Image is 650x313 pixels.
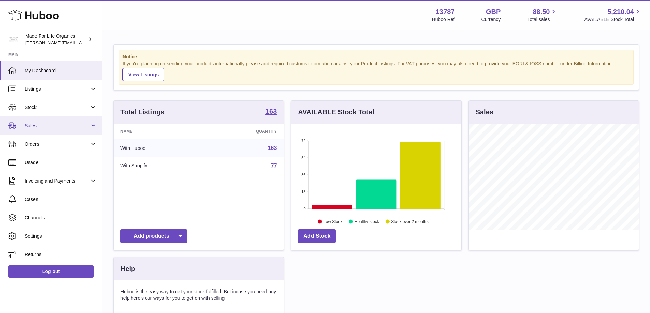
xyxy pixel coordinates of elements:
span: Invoicing and Payments [25,178,90,184]
span: 88.50 [533,7,550,16]
span: Usage [25,159,97,166]
a: Add Stock [298,229,336,243]
td: With Shopify [114,157,205,175]
span: Cases [25,196,97,203]
a: Add products [120,229,187,243]
span: [PERSON_NAME][EMAIL_ADDRESS][PERSON_NAME][DOMAIN_NAME] [25,40,173,45]
span: Returns [25,251,97,258]
h3: Help [120,264,135,273]
img: geoff.winwood@madeforlifeorganics.com [8,34,18,45]
text: 18 [302,190,306,194]
a: 88.50 Total sales [527,7,558,23]
a: 77 [271,163,277,169]
a: View Listings [122,68,164,81]
span: Sales [25,123,90,129]
span: Settings [25,233,97,239]
span: Channels [25,215,97,221]
a: 5,210.04 AVAILABLE Stock Total [584,7,642,23]
span: AVAILABLE Stock Total [584,16,642,23]
span: Total sales [527,16,558,23]
text: Healthy stock [355,219,379,224]
text: Low Stock [323,219,343,224]
strong: GBP [486,7,501,16]
text: Stock over 2 months [391,219,429,224]
th: Name [114,124,205,139]
div: Made For Life Organics [25,33,87,46]
span: My Dashboard [25,67,97,74]
strong: Notice [122,53,630,60]
span: Stock [25,104,90,111]
div: Currency [481,16,501,23]
td: With Huboo [114,139,205,157]
span: Listings [25,86,90,92]
span: Orders [25,141,90,147]
strong: 13787 [436,7,455,16]
a: 163 [268,145,277,151]
h3: AVAILABLE Stock Total [298,108,374,117]
a: 163 [265,108,277,116]
text: 72 [302,139,306,143]
th: Quantity [205,124,284,139]
span: 5,210.04 [607,7,634,16]
strong: 163 [265,108,277,115]
text: 36 [302,173,306,177]
a: Log out [8,265,94,278]
p: Huboo is the easy way to get your stock fulfilled. But incase you need any help here's our ways f... [120,288,277,301]
text: 0 [304,207,306,211]
div: Huboo Ref [432,16,455,23]
div: If you're planning on sending your products internationally please add required customs informati... [122,61,630,81]
text: 54 [302,156,306,160]
h3: Sales [476,108,493,117]
h3: Total Listings [120,108,164,117]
